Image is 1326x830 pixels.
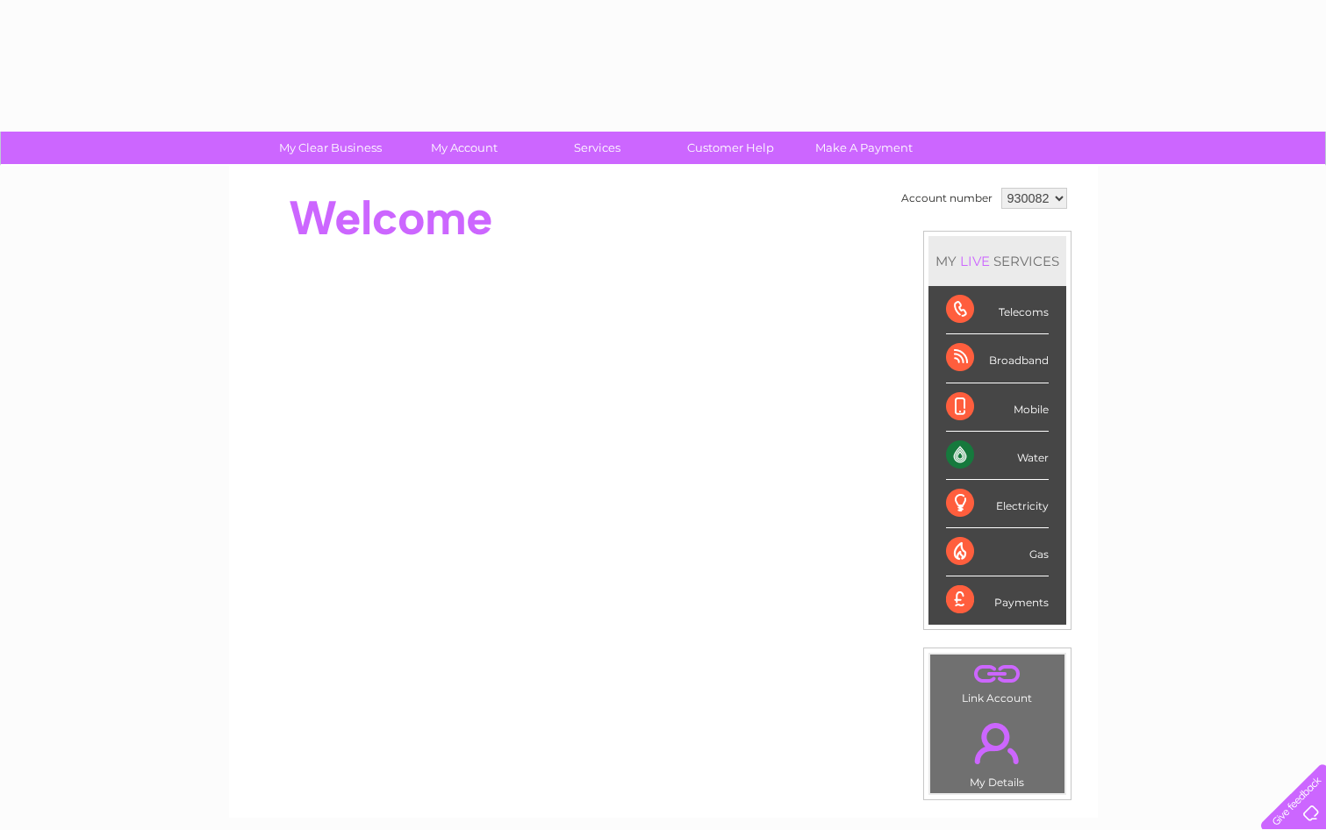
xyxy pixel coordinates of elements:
[946,383,1049,432] div: Mobile
[946,334,1049,383] div: Broadband
[792,132,936,164] a: Make A Payment
[946,528,1049,576] div: Gas
[928,236,1066,286] div: MY SERVICES
[658,132,803,164] a: Customer Help
[929,654,1065,709] td: Link Account
[946,576,1049,624] div: Payments
[957,253,993,269] div: LIVE
[935,659,1060,690] a: .
[935,712,1060,774] a: .
[929,708,1065,794] td: My Details
[946,286,1049,334] div: Telecoms
[897,183,997,213] td: Account number
[391,132,536,164] a: My Account
[525,132,670,164] a: Services
[946,432,1049,480] div: Water
[258,132,403,164] a: My Clear Business
[946,480,1049,528] div: Electricity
